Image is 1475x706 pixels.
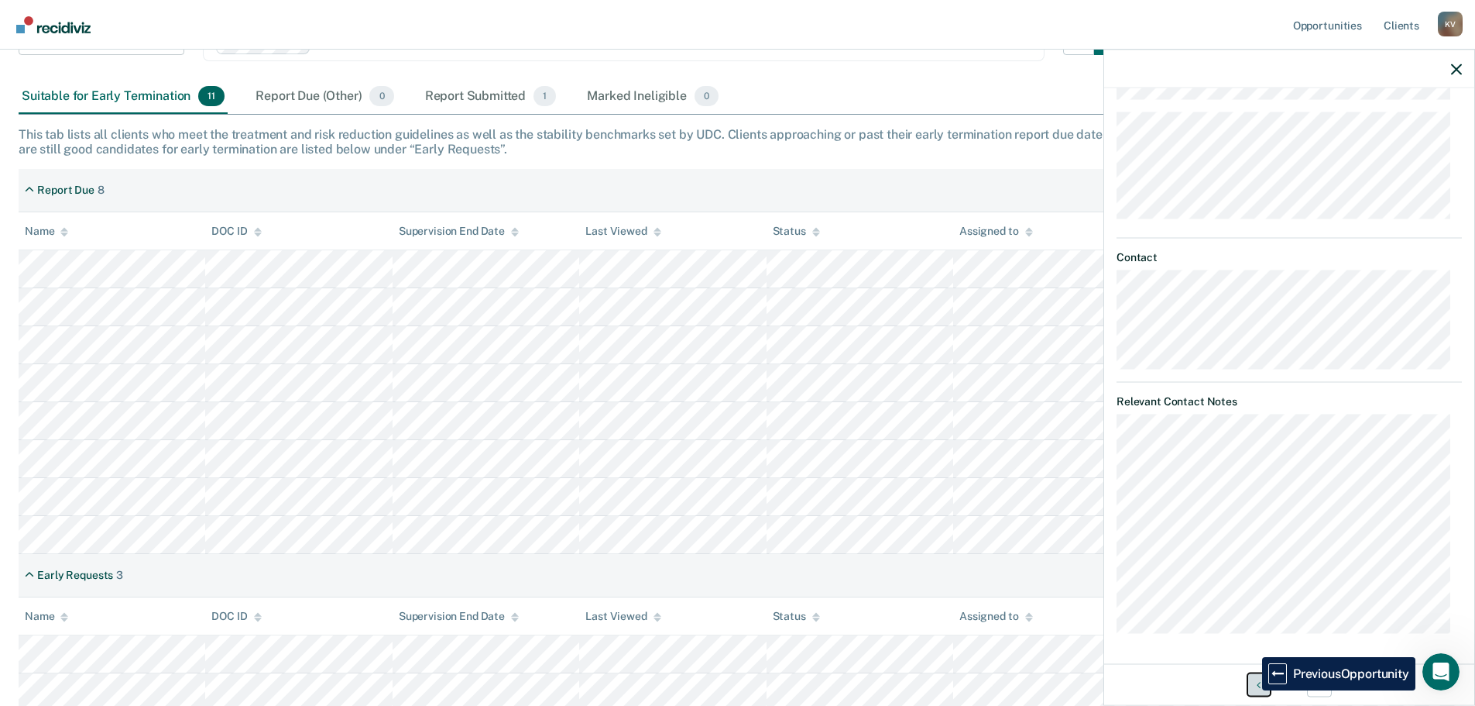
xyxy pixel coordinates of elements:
[25,610,68,623] div: Name
[959,610,1032,623] div: Assigned to
[585,225,660,238] div: Last Viewed
[1247,672,1271,697] button: Previous Opportunity
[584,80,722,114] div: Marked Ineligible
[19,127,1456,157] div: This tab lists all clients who meet the treatment and risk reduction guidelines as well as the st...
[1438,12,1463,36] button: Profile dropdown button
[1117,395,1462,408] dt: Relevant Contact Notes
[1104,663,1474,704] div: 3 / 11
[585,610,660,623] div: Last Viewed
[399,610,519,623] div: Supervision End Date
[1117,250,1462,263] dt: Contact
[399,225,519,238] div: Supervision End Date
[116,569,123,582] div: 3
[37,184,94,197] div: Report Due
[16,16,91,33] img: Recidiviz
[252,80,396,114] div: Report Due (Other)
[959,225,1032,238] div: Assigned to
[369,86,393,106] span: 0
[695,86,719,106] span: 0
[1422,653,1460,691] iframe: Intercom live chat
[25,225,68,238] div: Name
[37,569,113,582] div: Early Requests
[533,86,556,106] span: 1
[1307,672,1332,697] button: Next Opportunity
[19,80,228,114] div: Suitable for Early Termination
[1438,12,1463,36] div: K V
[98,184,105,197] div: 8
[422,80,560,114] div: Report Submitted
[198,86,225,106] span: 11
[773,225,820,238] div: Status
[211,225,261,238] div: DOC ID
[773,610,820,623] div: Status
[211,610,261,623] div: DOC ID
